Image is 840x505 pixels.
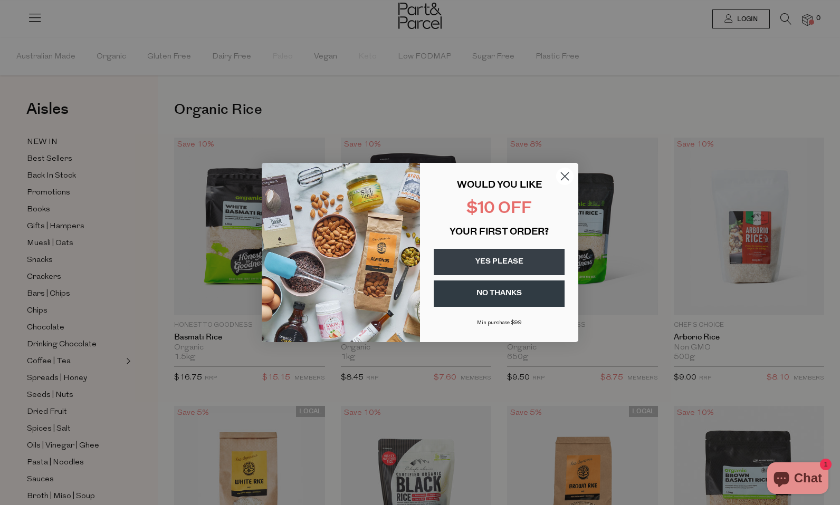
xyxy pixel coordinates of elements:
button: YES PLEASE [434,249,565,275]
span: Min purchase $99 [477,320,522,326]
button: Close dialog [556,167,574,186]
span: $10 OFF [466,201,532,217]
span: YOUR FIRST ORDER? [450,228,549,237]
inbox-online-store-chat: Shopify online store chat [764,462,832,497]
img: 43fba0fb-7538-40bc-babb-ffb1a4d097bc.jpeg [262,163,420,342]
button: NO THANKS [434,280,565,307]
span: WOULD YOU LIKE [457,181,542,190]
